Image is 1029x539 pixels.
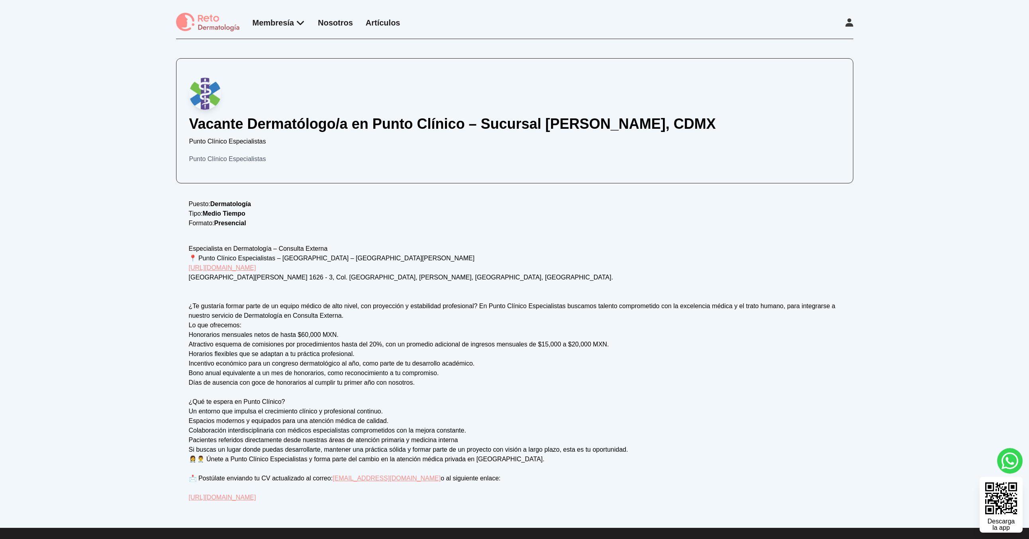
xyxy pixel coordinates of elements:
p: Tipo: [189,209,841,218]
a: Nosotros [318,18,353,27]
p: Puesto: [189,199,841,209]
a: [EMAIL_ADDRESS][DOMAIN_NAME] [333,475,441,482]
a: whatsapp button [997,448,1023,474]
div: Descarga la app [988,518,1015,531]
a: Artículos [366,18,400,27]
p: Punto Clínico Especialistas [189,137,840,146]
img: Logo [189,78,221,110]
span: Presencial [214,220,246,226]
a: [URL][DOMAIN_NAME] [189,494,256,501]
a: [URL][DOMAIN_NAME] [189,264,256,271]
span: Dermatología [210,201,251,207]
div: Punto Clínico Especialistas [189,154,840,164]
img: logo Reto dermatología [176,13,240,32]
div: Especialista en Dermatología – Consulta Externa 📍 Punto Clínico Especialistas – [GEOGRAPHIC_DATA]... [189,244,841,502]
div: Membresía [253,17,306,28]
span: Medio Tiempo [202,210,245,217]
p: Formato: [189,218,841,228]
h1: Vacante Dermatólogo/a en Punto Clínico – Sucursal [PERSON_NAME], CDMX [189,116,840,132]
